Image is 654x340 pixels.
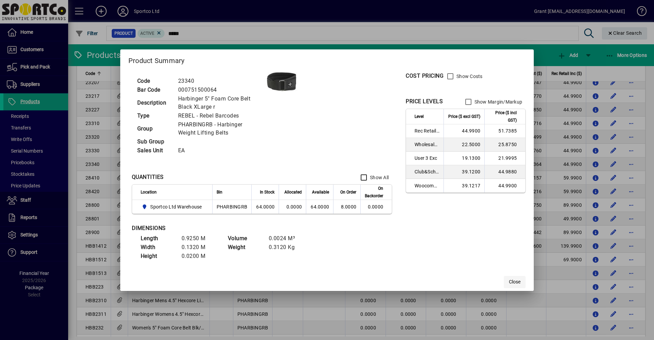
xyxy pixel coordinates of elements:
td: 44.9900 [443,124,484,138]
td: Type [134,111,175,120]
td: 0.0024 M³ [265,234,306,243]
td: 64.0000 [306,200,333,214]
td: Length [137,234,178,243]
td: 25.8750 [484,138,525,152]
span: On Backorder [365,185,383,200]
button: Close [504,276,526,288]
td: 21.9995 [484,152,525,165]
span: User 3 Exc [415,155,439,161]
label: Show Costs [455,73,483,80]
span: Close [509,278,520,285]
div: PRICE LEVELS [406,97,443,106]
h2: Product Summary [120,49,534,69]
td: Height [137,252,178,261]
td: 39.1200 [443,165,484,179]
td: 64.0000 [251,200,279,214]
span: Allocated [284,188,302,196]
td: 0.3120 Kg [265,243,306,252]
span: Available [312,188,329,196]
td: PHARBINGRB [212,200,252,214]
span: Wholesale Exc [415,141,439,148]
div: COST PRICING [406,72,443,80]
td: Code [134,77,175,86]
td: 39.1217 [443,179,484,192]
td: REBEL - Rebel Barcodes [175,111,265,120]
td: Sales Unit [134,146,175,155]
span: Bin [217,188,222,196]
span: Price ($ incl GST) [489,109,517,124]
div: QUANTITIES [132,173,164,181]
span: Club&School Exc [415,168,439,175]
td: Weight [224,243,265,252]
span: Sportco Ltd Warehouse [150,203,202,210]
div: DIMENSIONS [132,224,302,232]
td: 0.0200 M [178,252,219,261]
td: 0.0000 [360,200,392,214]
td: Description [134,94,175,111]
span: Woocommerce Retail [415,182,439,189]
td: 0.0000 [279,200,306,214]
label: Show Margin/Markup [473,98,523,105]
td: Bar Code [134,86,175,94]
td: Volume [224,234,265,243]
span: Sportco Ltd Warehouse [141,203,205,211]
img: contain [265,69,299,93]
td: Sub Group [134,137,175,146]
span: 8.0000 [341,204,357,210]
td: 44.9900 [484,179,525,192]
td: Harbinger 5" Foam Core Belt Black XLarge r [175,94,265,111]
td: 23340 [175,77,265,86]
td: 22.5000 [443,138,484,152]
td: 51.7385 [484,124,525,138]
td: 0.9250 M [178,234,219,243]
td: Group [134,120,175,137]
span: In Stock [260,188,275,196]
span: Level [415,113,424,120]
span: Rec Retail Inc [415,127,439,134]
span: Price ($ excl GST) [448,113,480,120]
td: 000751500064 [175,86,265,94]
td: 19.1300 [443,152,484,165]
span: Location [141,188,157,196]
td: 0.1320 M [178,243,219,252]
td: Width [137,243,178,252]
td: EA [175,146,265,155]
td: PHARBINGRB - Harbinger Weight Lifting Belts [175,120,265,137]
label: Show All [369,174,389,181]
span: On Order [340,188,356,196]
td: 44.9880 [484,165,525,179]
